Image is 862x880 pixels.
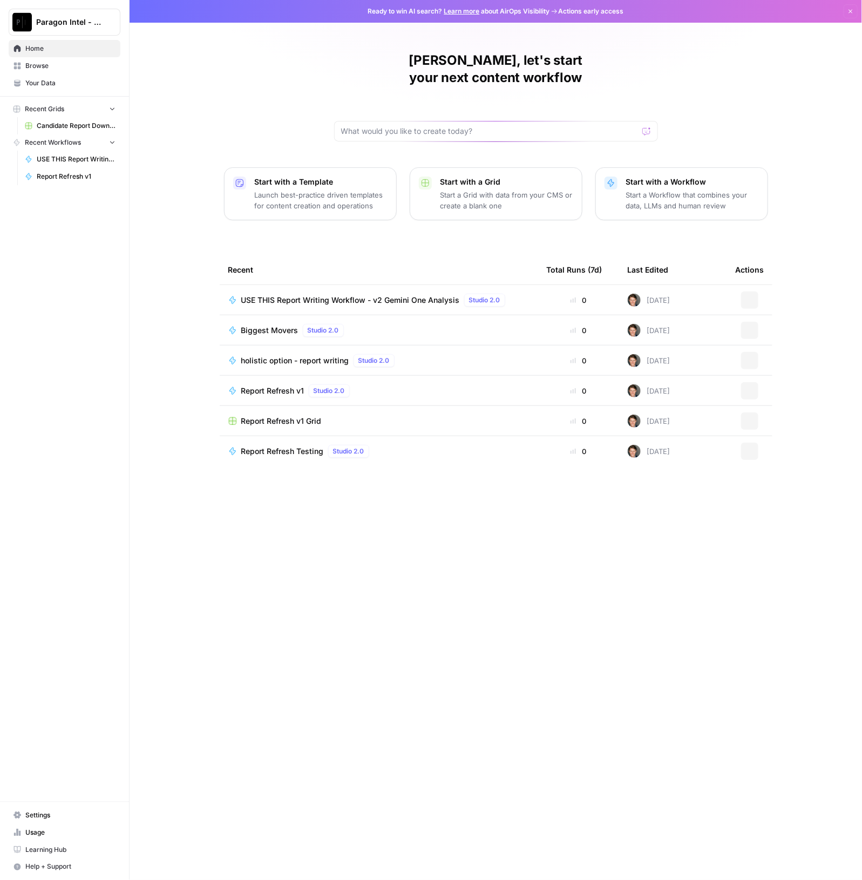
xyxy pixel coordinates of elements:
div: 0 [547,446,610,457]
a: Browse [9,57,120,75]
span: Settings [25,810,116,820]
span: Studio 2.0 [314,386,345,396]
span: Learning Hub [25,845,116,855]
div: 0 [547,416,610,427]
div: Recent [228,255,530,285]
span: Report Refresh v1 Grid [241,416,322,427]
button: Start with a WorkflowStart a Workflow that combines your data, LLMs and human review [595,167,768,220]
button: Recent Workflows [9,134,120,151]
p: Start with a Template [255,177,388,187]
a: Learning Hub [9,841,120,858]
span: Report Refresh Testing [241,446,324,457]
a: Candidate Report Download Sheet [20,117,120,134]
button: Start with a GridStart a Grid with data from your CMS or create a blank one [410,167,582,220]
div: Actions [736,255,764,285]
div: [DATE] [628,384,670,397]
button: Workspace: Paragon Intel - Bill / Ty / Colby R&D [9,9,120,36]
span: Studio 2.0 [358,356,390,365]
img: qw00ik6ez51o8uf7vgx83yxyzow9 [628,324,641,337]
span: Usage [25,828,116,837]
div: Total Runs (7d) [547,255,602,285]
span: Your Data [25,78,116,88]
input: What would you like to create today? [341,126,638,137]
a: Usage [9,824,120,841]
img: Paragon Intel - Bill / Ty / Colby R&D Logo [12,12,32,32]
span: Candidate Report Download Sheet [37,121,116,131]
span: Ready to win AI search? about AirOps Visibility [368,6,550,16]
img: qw00ik6ez51o8uf7vgx83yxyzow9 [628,384,641,397]
span: holistic option - report writing [241,355,349,366]
span: Recent Grids [25,104,64,114]
a: Home [9,40,120,57]
span: Biggest Movers [241,325,298,336]
h1: [PERSON_NAME], let's start your next content workflow [334,52,658,86]
a: Report Refresh v1 Grid [228,416,530,427]
a: Report Refresh v1 [20,168,120,185]
p: Start a Workflow that combines your data, LLMs and human review [626,189,759,211]
p: Launch best-practice driven templates for content creation and operations [255,189,388,211]
a: holistic option - report writingStudio 2.0 [228,354,530,367]
button: Start with a TemplateLaunch best-practice driven templates for content creation and operations [224,167,397,220]
a: Settings [9,807,120,824]
a: Report Refresh TestingStudio 2.0 [228,445,530,458]
div: [DATE] [628,294,670,307]
button: Recent Grids [9,101,120,117]
span: Studio 2.0 [308,326,339,335]
img: qw00ik6ez51o8uf7vgx83yxyzow9 [628,445,641,458]
span: Browse [25,61,116,71]
button: Help + Support [9,858,120,876]
span: USE THIS Report Writing Workflow - v2 Gemini One Analysis [241,295,460,306]
div: Last Edited [628,255,669,285]
div: 0 [547,325,610,336]
span: Home [25,44,116,53]
div: [DATE] [628,324,670,337]
a: USE THIS Report Writing Workflow - v2 Gemini One Analysis [20,151,120,168]
span: Report Refresh v1 [241,385,304,396]
div: [DATE] [628,354,670,367]
a: USE THIS Report Writing Workflow - v2 Gemini One AnalysisStudio 2.0 [228,294,530,307]
span: USE THIS Report Writing Workflow - v2 Gemini One Analysis [37,154,116,164]
div: 0 [547,385,610,396]
div: 0 [547,295,610,306]
div: [DATE] [628,445,670,458]
span: Help + Support [25,862,116,872]
a: Biggest MoversStudio 2.0 [228,324,530,337]
span: Recent Workflows [25,138,81,147]
a: Report Refresh v1Studio 2.0 [228,384,530,397]
div: [DATE] [628,415,670,428]
span: Paragon Intel - Bill / Ty / [PERSON_NAME] R&D [36,17,101,28]
div: 0 [547,355,610,366]
span: Studio 2.0 [469,295,500,305]
span: Report Refresh v1 [37,172,116,181]
span: Actions early access [559,6,624,16]
span: Studio 2.0 [333,446,364,456]
p: Start with a Grid [440,177,573,187]
img: qw00ik6ez51o8uf7vgx83yxyzow9 [628,294,641,307]
img: qw00ik6ez51o8uf7vgx83yxyzow9 [628,415,641,428]
a: Learn more [444,7,480,15]
p: Start with a Workflow [626,177,759,187]
img: qw00ik6ez51o8uf7vgx83yxyzow9 [628,354,641,367]
p: Start a Grid with data from your CMS or create a blank one [440,189,573,211]
a: Your Data [9,75,120,92]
